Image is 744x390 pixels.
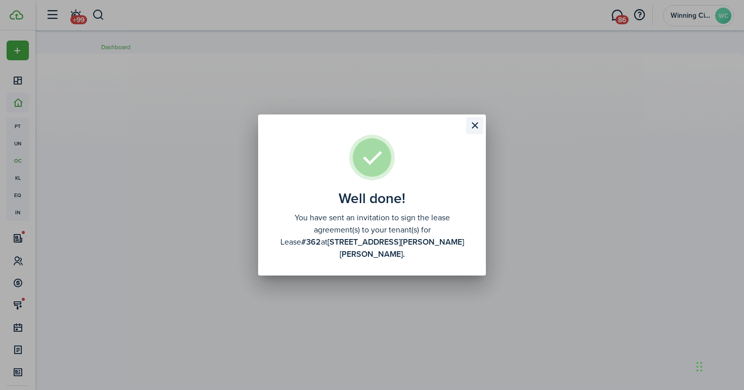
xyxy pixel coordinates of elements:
[327,236,464,260] b: [STREET_ADDRESS][PERSON_NAME][PERSON_NAME].
[466,117,483,134] button: Close modal
[339,190,405,207] well-done-title: Well done!
[273,212,471,260] well-done-description: You have sent an invitation to sign the lease agreement(s) to your tenant(s) for Lease at
[301,236,321,248] b: #362
[696,352,702,382] div: Drag
[693,341,744,390] iframe: Chat Widget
